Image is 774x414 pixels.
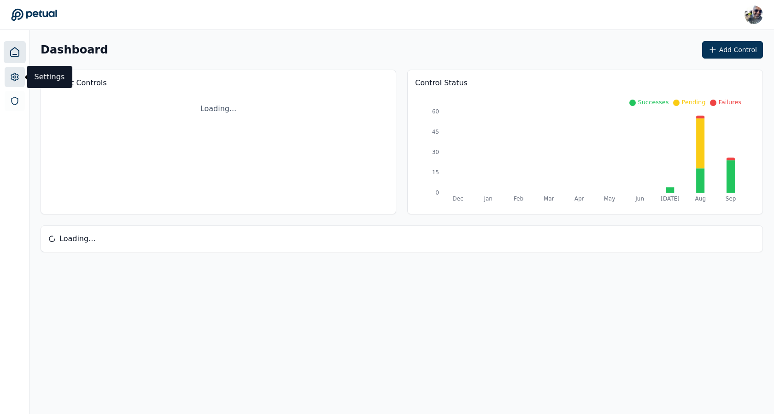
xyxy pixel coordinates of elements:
a: Dashboard [4,41,26,63]
a: Settings [5,67,25,87]
div: Loading... [48,96,388,122]
tspan: 60 [432,108,439,115]
tspan: Aug [695,195,706,202]
tspan: Jun [635,195,644,202]
tspan: Jan [483,195,493,202]
tspan: Apr [575,195,584,202]
tspan: Sep [726,195,736,202]
tspan: 45 [432,129,439,135]
a: Go to Dashboard [11,8,57,21]
tspan: 15 [432,169,439,176]
h2: Dashboard [41,43,108,56]
img: Shekhar Khedekar [745,6,763,24]
div: Settings [27,66,72,88]
p: Control Status [415,77,755,89]
tspan: [DATE] [661,195,680,202]
h3: Recent Controls [48,77,388,89]
tspan: May [604,195,615,202]
span: Pending [681,99,705,106]
span: Failures [718,99,741,106]
tspan: Mar [544,195,554,202]
span: Successes [638,99,668,106]
tspan: Dec [452,195,463,202]
tspan: 30 [432,149,439,155]
a: SOC 1 Reports [5,91,25,111]
div: Loading... [41,226,762,252]
tspan: 0 [435,189,439,196]
button: Add Control [702,41,763,59]
tspan: Feb [514,195,523,202]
